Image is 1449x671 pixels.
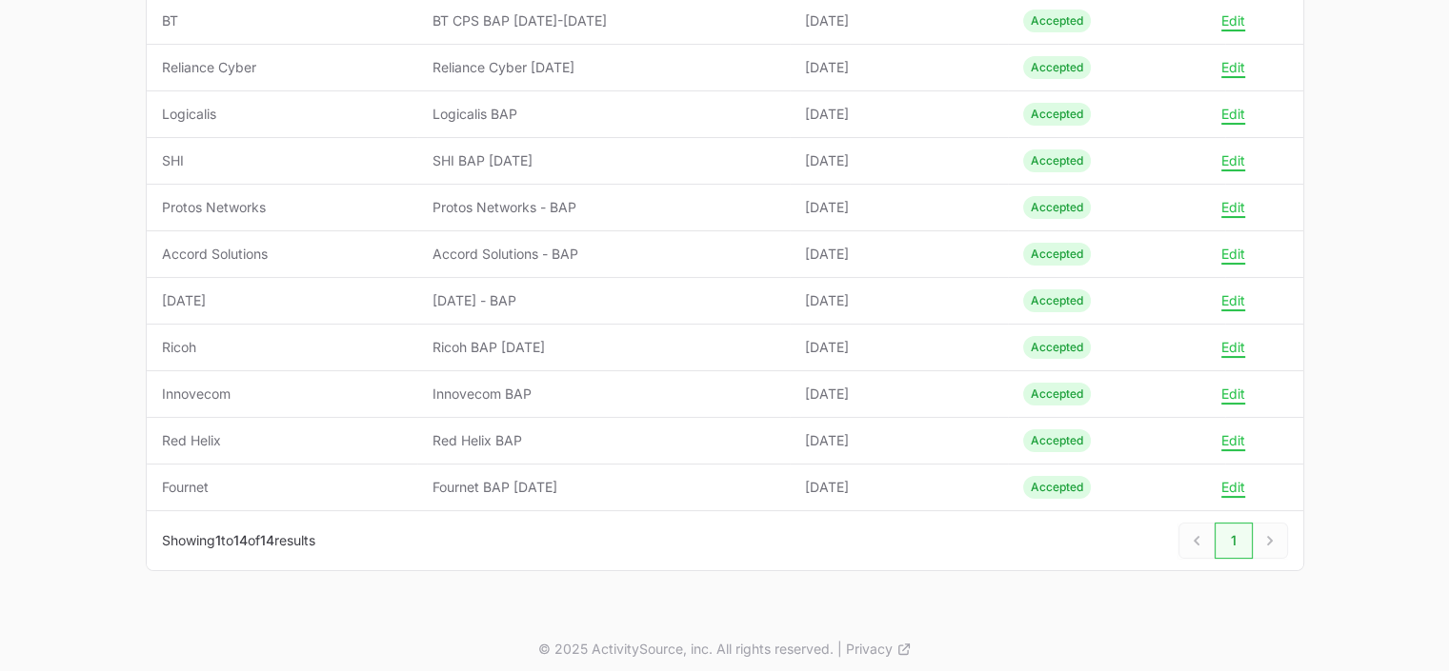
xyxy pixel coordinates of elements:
button: Edit [1221,385,1245,403]
span: SHI [162,151,402,170]
span: Accord Solutions [162,245,402,264]
span: Innovecom [162,385,402,404]
span: [DATE] [805,11,993,30]
button: Edit [1221,339,1245,356]
span: [DATE] [805,291,993,310]
span: 1 [215,532,221,548]
span: [DATE] [162,291,402,310]
button: Edit [1221,12,1245,30]
p: © 2025 ActivitySource, inc. All rights reserved. [538,640,834,659]
button: Edit [1221,246,1245,263]
span: Innovecom BAP [433,385,775,404]
span: [DATE] [805,198,993,217]
span: 14 [233,532,248,548]
span: [DATE] [805,478,993,497]
span: BT CPS BAP [DATE]-[DATE] [433,11,775,30]
span: [DATE] [805,105,993,124]
span: BT [162,11,402,30]
span: [DATE] [805,245,993,264]
a: 1 [1215,523,1253,559]
span: Fournet [162,478,402,497]
span: [DATE] [805,151,993,170]
p: Showing to of results [162,531,315,550]
span: [DATE] [805,385,993,404]
span: Accord Solutions - BAP [433,245,775,264]
span: Ricoh BAP [DATE] [433,338,775,357]
button: Edit [1221,199,1245,216]
span: Logicalis BAP [433,105,775,124]
span: Protos Networks [162,198,402,217]
span: | [837,640,842,659]
button: Edit [1221,292,1245,309]
span: Reliance Cyber [162,58,402,77]
span: [DATE] - BAP [433,291,775,310]
button: Edit [1221,106,1245,123]
span: [DATE] [805,58,993,77]
button: Edit [1221,432,1245,449]
span: Protos Networks - BAP [433,198,775,217]
span: Reliance Cyber [DATE] [433,58,775,77]
button: Edit [1221,152,1245,169]
button: Edit [1221,479,1245,496]
span: Ricoh [162,338,402,357]
span: Fournet BAP [DATE] [433,478,775,497]
a: Privacy [846,640,912,659]
span: 14 [260,532,274,548]
span: Red Helix [162,431,402,450]
button: Edit [1221,59,1245,76]
span: [DATE] [805,431,993,450]
span: Logicalis [162,105,402,124]
span: Red Helix BAP [433,431,775,450]
span: SHI BAP [DATE] [433,151,775,170]
span: [DATE] [805,338,993,357]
